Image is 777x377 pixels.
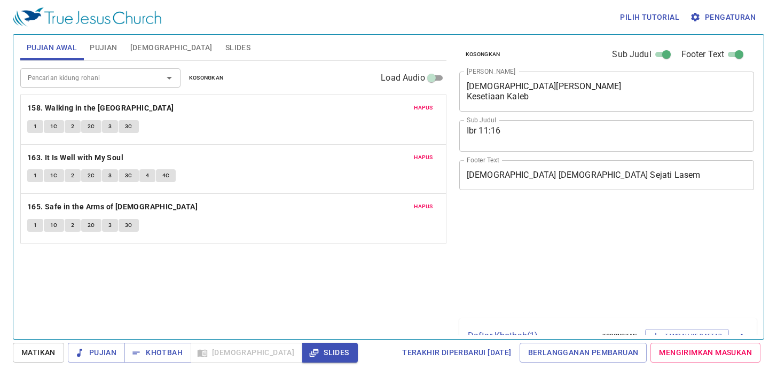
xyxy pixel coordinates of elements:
[225,41,250,54] span: Slides
[125,221,132,230] span: 3C
[27,120,43,133] button: 1
[65,219,81,232] button: 2
[108,221,112,230] span: 3
[455,201,696,315] iframe: from-child
[65,169,81,182] button: 2
[183,72,230,84] button: Kosongkan
[90,41,117,54] span: Pujian
[27,101,176,115] button: 158. Walking in the [GEOGRAPHIC_DATA]
[692,11,756,24] span: Pengaturan
[407,101,439,114] button: Hapus
[133,346,183,359] span: Khotbah
[119,169,139,182] button: 3C
[102,169,118,182] button: 3
[650,343,760,363] a: Mengirimkan Masukan
[459,48,507,61] button: Kosongkan
[65,120,81,133] button: 2
[68,343,125,363] button: Pujian
[156,169,176,182] button: 4C
[125,171,132,180] span: 3C
[414,103,433,113] span: Hapus
[407,200,439,213] button: Hapus
[130,41,213,54] span: [DEMOGRAPHIC_DATA]
[659,346,752,359] span: Mengirimkan Masukan
[27,219,43,232] button: 1
[50,171,58,180] span: 1C
[102,120,118,133] button: 3
[645,329,729,343] button: Tambah ke Daftar
[27,200,200,214] button: 165. Safe in the Arms of [DEMOGRAPHIC_DATA]
[81,169,101,182] button: 2C
[146,171,149,180] span: 4
[466,50,500,59] span: Kosongkan
[119,120,139,133] button: 3C
[162,70,177,85] button: Open
[652,331,722,341] span: Tambah ke Daftar
[528,346,639,359] span: Berlangganan Pembaruan
[88,122,95,131] span: 2C
[27,101,174,115] b: 158. Walking in the [GEOGRAPHIC_DATA]
[616,7,684,27] button: Pilih tutorial
[162,171,170,180] span: 4C
[189,73,224,83] span: Kosongkan
[34,171,37,180] span: 1
[459,318,757,354] div: Daftar Khotbah(1)KosongkanTambah ke Daftar
[81,120,101,133] button: 2C
[402,346,511,359] span: Terakhir Diperbarui [DATE]
[398,343,515,363] a: Terakhir Diperbarui [DATE]
[71,171,74,180] span: 2
[13,7,161,27] img: True Jesus Church
[108,122,112,131] span: 3
[44,120,64,133] button: 1C
[596,329,643,342] button: Kosongkan
[88,171,95,180] span: 2C
[27,151,123,164] b: 163. It Is Well with My Soul
[76,346,116,359] span: Pujian
[50,122,58,131] span: 1C
[44,219,64,232] button: 1C
[688,7,760,27] button: Pengaturan
[50,221,58,230] span: 1C
[71,221,74,230] span: 2
[467,125,747,146] textarea: Ibr 11:16
[602,331,637,341] span: Kosongkan
[88,221,95,230] span: 2C
[125,122,132,131] span: 3C
[302,343,357,363] button: Slides
[119,219,139,232] button: 3C
[27,41,77,54] span: Pujian Awal
[13,343,64,363] button: Matikan
[414,153,433,162] span: Hapus
[81,219,101,232] button: 2C
[681,48,725,61] span: Footer Text
[124,343,191,363] button: Khotbah
[612,48,651,61] span: Sub Judul
[27,151,125,164] button: 163. It Is Well with My Soul
[34,221,37,230] span: 1
[520,343,647,363] a: Berlangganan Pembaruan
[407,151,439,164] button: Hapus
[21,346,56,359] span: Matikan
[102,219,118,232] button: 3
[139,169,155,182] button: 4
[34,122,37,131] span: 1
[27,169,43,182] button: 1
[44,169,64,182] button: 1C
[468,329,594,342] p: Daftar Khotbah ( 1 )
[108,171,112,180] span: 3
[620,11,679,24] span: Pilih tutorial
[311,346,349,359] span: Slides
[414,202,433,211] span: Hapus
[467,81,747,101] textarea: [DEMOGRAPHIC_DATA][PERSON_NAME] Kesetiaan Kaleb
[381,72,425,84] span: Load Audio
[71,122,74,131] span: 2
[27,200,198,214] b: 165. Safe in the Arms of [DEMOGRAPHIC_DATA]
